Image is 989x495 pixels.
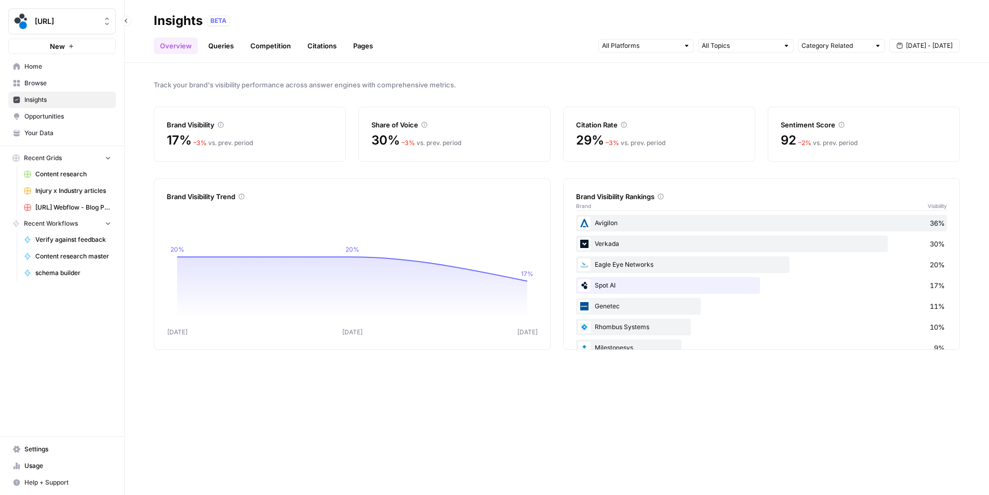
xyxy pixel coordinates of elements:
span: 9% [934,343,945,353]
span: 36% [930,218,945,228]
a: Content research master [19,248,116,265]
tspan: 20% [345,245,359,253]
span: Browse [24,79,111,88]
tspan: [DATE] [167,328,188,336]
div: vs. prev. period [798,138,858,148]
img: mabojh0nvurt3wxgbmrq4jd7wg4s [578,279,591,292]
button: Recent Workflows [8,216,116,231]
img: ugvke2pwmrt59fwn9be399kzy0mm [578,217,591,229]
span: Verify against feedback [35,235,111,244]
div: Verkada [576,236,947,252]
div: Brand Visibility [167,120,333,130]
div: Rhombus Systems [576,319,947,335]
a: Settings [8,441,116,458]
input: All Topics [702,41,779,51]
div: Brand Visibility Trend [167,191,538,202]
span: 20% [930,259,945,270]
span: Track your brand's visibility performance across answer engines with comprehensive metrics. [154,80,960,90]
input: All Platforms [602,41,679,51]
input: Category Related [801,41,870,51]
a: Opportunities [8,108,116,125]
span: New [50,41,65,51]
span: 30% [371,132,399,149]
button: Workspace: spot.ai [8,8,116,34]
img: 3sp693kqy972ncuwguq8zytdyfsx [578,258,591,271]
a: Citations [301,37,343,54]
span: Content research master [35,252,111,261]
img: vvp1obqpay3biiowoi7joqb04jvm [578,300,591,312]
a: Overview [154,37,198,54]
span: Recent Workflows [24,219,78,228]
a: Queries [202,37,240,54]
span: schema builder [35,268,111,278]
a: Competition [244,37,297,54]
span: Injury x Industry articles [35,186,111,196]
tspan: [DATE] [517,328,538,336]
button: New [8,38,116,54]
img: s637lvjf4iaa6v9dbcehav2fvws9 [578,342,591,354]
span: Content research [35,170,111,179]
span: Your Data [24,128,111,138]
tspan: 20% [170,245,184,253]
a: [URL] Webflow - Blog Posts Refresh [19,199,116,216]
div: Genetec [576,298,947,315]
div: BETA [207,16,230,26]
a: Verify against feedback [19,231,116,248]
img: nznuyu4aro0xd9gecrmmppm084a2 [578,321,591,333]
button: Help + Support [8,474,116,491]
button: Recent Grids [8,150,116,166]
span: 30% [930,239,945,249]
div: vs. prev. period [193,138,253,148]
span: 10% [930,322,945,332]
a: Insights [8,92,116,108]
div: Avigilon [576,215,947,231]
tspan: 17% [521,270,533,278]
div: Brand Visibility Rankings [576,191,947,202]
tspan: [DATE] [342,328,363,336]
span: Visibility [928,202,947,210]
a: Pages [347,37,379,54]
span: 17% [930,280,945,291]
span: Usage [24,461,111,471]
a: Browse [8,75,116,92]
div: vs. prev. period [402,138,461,148]
span: 92 [781,132,796,149]
div: Insights [154,12,203,29]
button: [DATE] - [DATE] [889,39,960,53]
span: 11% [930,301,945,311]
div: Eagle Eye Networks [576,256,947,273]
a: Usage [8,458,116,474]
span: – 2 % [798,139,811,147]
a: schema builder [19,265,116,281]
a: Your Data [8,125,116,141]
span: Recent Grids [24,153,62,163]
a: Home [8,58,116,75]
span: [DATE] - [DATE] [906,41,953,50]
div: vs. prev. period [606,138,665,148]
span: [URL] [35,16,98,27]
span: – 3 % [193,139,207,147]
span: Opportunities [24,112,111,121]
span: Settings [24,445,111,454]
a: Content research [19,166,116,183]
div: Share of Voice [371,120,538,130]
a: Injury x Industry articles [19,183,116,199]
div: Sentiment Score [781,120,947,130]
img: 41a5wra5o85gy72yayizv5nshoqx [578,238,591,250]
div: Spot AI [576,277,947,294]
span: Home [24,62,111,71]
div: Citation Rate [576,120,742,130]
img: spot.ai Logo [12,12,31,31]
span: Insights [24,95,111,105]
div: Milestonesys [576,340,947,356]
span: – 3 % [402,139,415,147]
span: – 3 % [606,139,619,147]
span: 29% [576,132,604,149]
span: [URL] Webflow - Blog Posts Refresh [35,203,111,212]
span: Brand [576,202,591,210]
span: Help + Support [24,478,111,487]
span: 17% [167,132,191,149]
